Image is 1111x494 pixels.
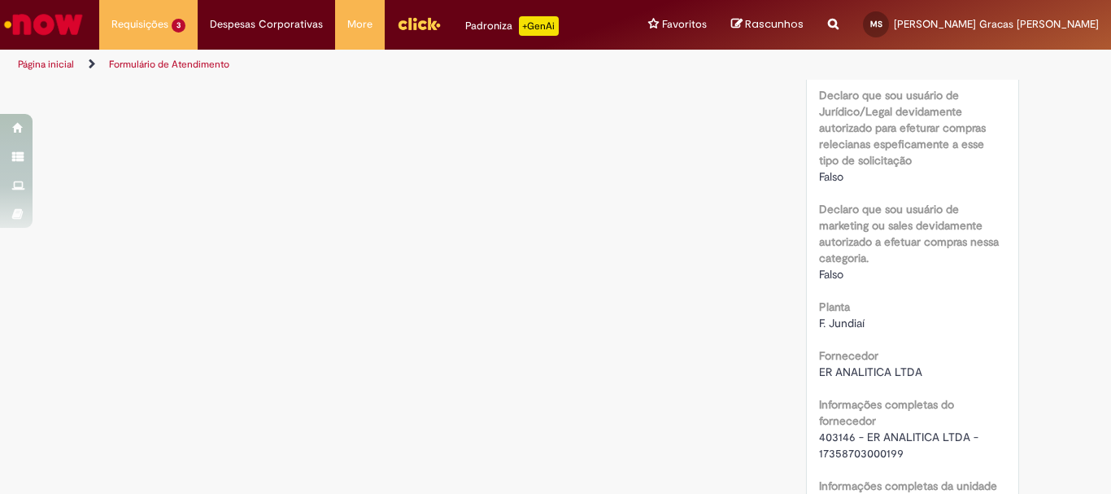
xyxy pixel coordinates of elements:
b: Fornecedor [819,348,878,363]
b: Informações completas do fornecedor [819,397,954,428]
span: 403146 - ER ANALITICA LTDA - 17358703000199 [819,430,982,461]
span: Favoritos [662,16,707,33]
p: +GenAi [519,16,559,36]
span: F. Jundiaí [819,316,865,330]
b: Planta [819,299,850,314]
span: [PERSON_NAME] Gracas [PERSON_NAME] [894,17,1099,31]
div: Padroniza [465,16,559,36]
ul: Trilhas de página [12,50,729,80]
span: Rascunhos [745,16,804,32]
a: Formulário de Atendimento [109,58,229,71]
a: Página inicial [18,58,74,71]
span: ER ANALITICA LTDA [819,365,922,379]
img: click_logo_yellow_360x200.png [397,11,441,36]
span: Falso [819,267,843,282]
a: Rascunhos [731,17,804,33]
span: Despesas Corporativas [210,16,323,33]
b: Declaro que sou usuário de Jurídico/Legal devidamente autorizado para efeturar compras relecianas... [819,88,986,168]
span: Falso [819,169,843,184]
b: Informações completas da unidade [819,479,997,493]
span: 3 [172,19,185,33]
b: Declaro que sou usuário de marketing ou sales devidamente autorizado a efetuar compras nessa cate... [819,202,999,265]
span: MS [870,19,882,29]
img: ServiceNow [2,8,85,41]
span: Requisições [111,16,168,33]
span: More [347,16,373,33]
